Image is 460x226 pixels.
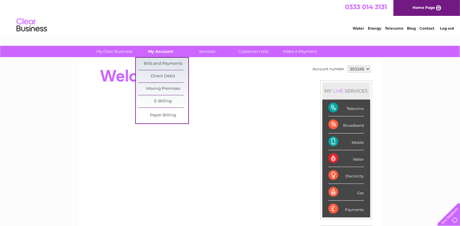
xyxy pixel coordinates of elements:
[328,133,364,150] div: Mobile
[368,26,381,31] a: Energy
[328,184,364,201] div: Gas
[322,82,370,100] div: MY SERVICES
[138,95,188,108] a: E-Billing
[138,83,188,95] a: Moving Premises
[138,109,188,122] a: Paper Billing
[353,26,364,31] a: Water
[385,26,403,31] a: Telecoms
[332,88,345,94] div: LIVE
[440,26,454,31] a: Log out
[182,46,232,57] a: Services
[328,150,364,167] div: Water
[419,26,434,31] a: Contact
[138,70,188,82] a: Direct Debit
[328,167,364,184] div: Electricity
[86,3,375,30] div: Clear Business is a trading name of Verastar Limited (registered in [GEOGRAPHIC_DATA] No. 3667643...
[89,46,139,57] a: My Clear Business
[228,46,279,57] a: Customer Help
[311,64,346,74] td: Account number
[328,100,364,116] div: Telecoms
[275,46,325,57] a: Make A Payment
[407,26,416,31] a: Blog
[136,46,186,57] a: My Account
[328,201,364,217] div: Payments
[16,16,47,35] img: logo.png
[345,3,387,11] a: 0333 014 3131
[328,116,364,133] div: Broadband
[138,58,188,70] a: Bills and Payments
